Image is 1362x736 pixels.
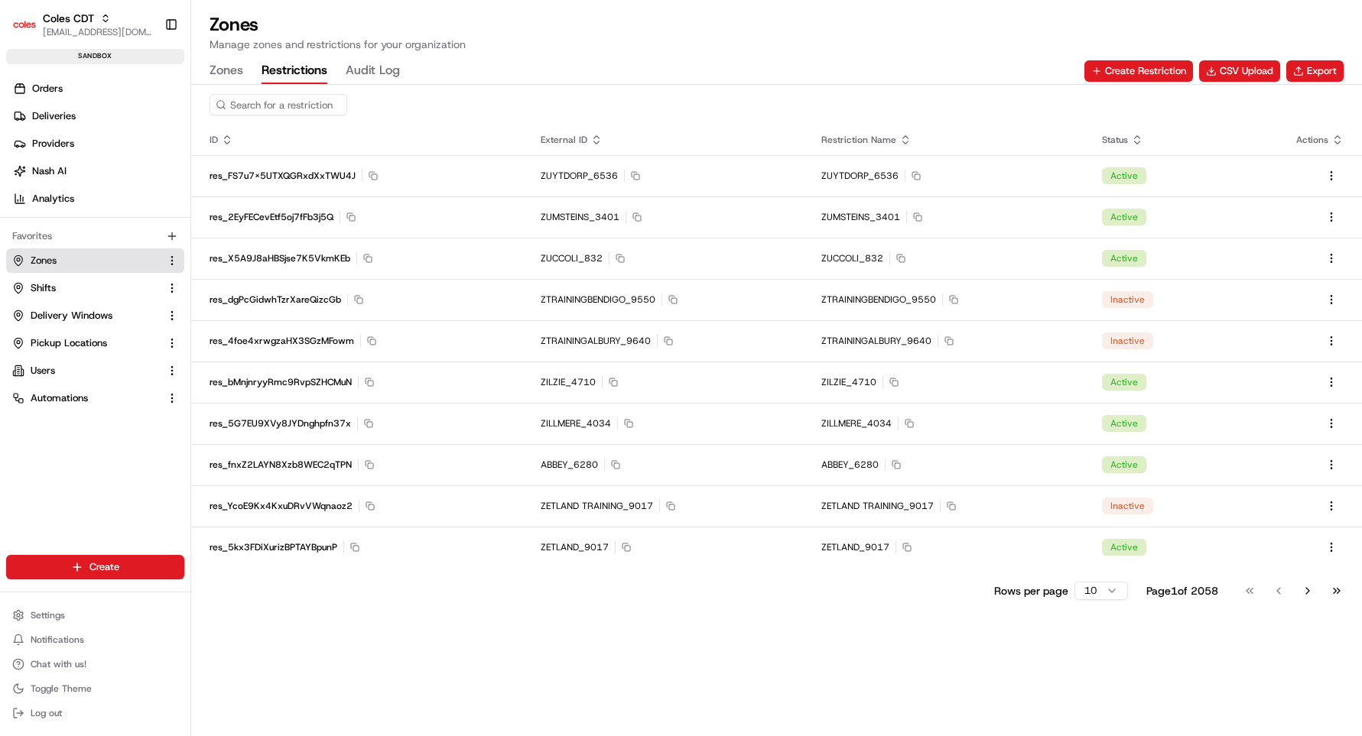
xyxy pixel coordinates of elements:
[89,560,119,574] span: Create
[541,459,598,471] span: ABBEY_6280
[6,303,184,328] button: Delivery Windows
[6,702,184,724] button: Log out
[541,134,785,146] div: External ID
[541,293,655,306] span: ZTRAININGBENDIGO_9550
[821,293,936,306] span: ZTRAININGBENDIGO_9550
[541,170,618,182] span: ZUYTDORP_6536
[43,26,152,38] button: [EMAIL_ADDRESS][DOMAIN_NAME]
[821,335,931,347] span: ZTRAININGALBURY_9640
[31,281,56,295] span: Shifts
[210,211,333,223] span: res_2EyFECevEtf5oj7fFb3j5Q
[210,541,337,553] span: res_5kx3FDiXurizBPTAYBpunP
[210,37,1344,52] p: Manage zones and restrictions for your organization
[12,254,160,267] a: Zones
[541,376,596,388] span: ZILZIE_4710
[31,336,107,350] span: Pickup Locations
[6,629,184,650] button: Notifications
[6,131,190,156] a: Providers
[32,137,74,151] span: Providers
[821,417,892,430] span: ZILLMERE_4034
[821,252,883,264] span: ZUCCOLI_832
[12,364,160,378] a: Users
[1102,498,1153,514] div: Inactive
[1102,134,1208,146] div: Status
[12,391,160,405] a: Automations
[541,417,611,430] span: ZILLMERE_4034
[6,6,158,43] button: Coles CDTColes CDT[EMAIL_ADDRESS][DOMAIN_NAME]
[6,159,190,183] a: Nash AI
[31,634,84,646] span: Notifications
[541,211,619,223] span: ZUMSTEINS_3401
[541,500,653,512] span: ZETLAND TRAINING_9017
[32,109,76,123] span: Deliveries
[6,386,184,410] button: Automations
[210,459,352,471] span: res_fnxZ2LAYN8Xzb8WEC2qTPN
[1102,456,1146,473] div: Active
[12,281,160,295] a: Shifts
[31,391,88,405] span: Automations
[31,683,92,695] span: Toggle Theme
[210,94,347,115] input: Search for a restriction
[6,276,184,300] button: Shifts
[821,376,876,388] span: ZILZIE_4710
[6,555,184,579] button: Create
[210,134,504,146] div: ID
[6,358,184,383] button: Users
[6,653,184,675] button: Chat with us!
[1084,60,1193,82] button: Create Restriction
[12,336,160,350] a: Pickup Locations
[541,252,603,264] span: ZUCCOLI_832
[541,541,609,553] span: ZETLAND_9017
[1146,583,1218,598] div: Page 1 of 2058
[12,12,37,37] img: Coles CDT
[346,58,400,84] button: Audit Log
[1102,415,1146,432] div: Active
[1102,250,1146,267] div: Active
[31,364,55,378] span: Users
[210,58,243,84] button: Zones
[6,104,190,128] a: Deliveries
[821,500,934,512] span: ZETLAND TRAINING_9017
[210,252,350,264] span: res_X5A9J8aHBSjse7K5VkmKEb
[43,11,94,26] button: Coles CDT
[1286,60,1344,82] button: Export
[1102,539,1146,556] div: Active
[12,309,160,323] a: Delivery Windows
[31,609,65,621] span: Settings
[210,376,352,388] span: res_bMnjnryyRmc9RvpSZHCMuN
[210,293,341,306] span: res_dgPcGidwhTzrXareQizcGb
[32,82,63,96] span: Orders
[821,541,889,553] span: ZETLAND_9017
[1102,374,1146,391] div: Active
[6,331,184,355] button: Pickup Locations
[31,309,112,323] span: Delivery Windows
[1199,60,1280,82] button: CSV Upload
[6,76,190,101] a: Orders
[210,417,351,430] span: res_5G7EU9XVy8JYDnghpfn37x
[210,500,353,512] span: res_YcoE9Kx4KxuDRvVWqnaoz2
[210,335,354,347] span: res_4foe4xrwgzaHX3SGzMFowm
[31,707,62,719] span: Log out
[6,248,184,273] button: Zones
[210,170,356,182] span: res_FS7u7x5UTXQGRxdXxTWU4J
[821,211,900,223] span: ZUMSTEINS_3401
[1102,209,1146,225] div: Active
[6,224,184,248] div: Favorites
[31,254,57,267] span: Zones
[6,186,190,211] a: Analytics
[1102,291,1153,308] div: Inactive
[6,605,184,626] button: Settings
[541,335,651,347] span: ZTRAININGALBURY_9640
[262,58,327,84] button: Restrictions
[821,134,1065,146] div: Restriction Name
[32,164,67,178] span: Nash AI
[994,583,1068,598] p: Rows per page
[1102,332,1153,349] div: Inactive
[1102,167,1146,184] div: Active
[1244,134,1344,146] div: Actions
[821,170,899,182] span: ZUYTDORP_6536
[6,678,184,699] button: Toggle Theme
